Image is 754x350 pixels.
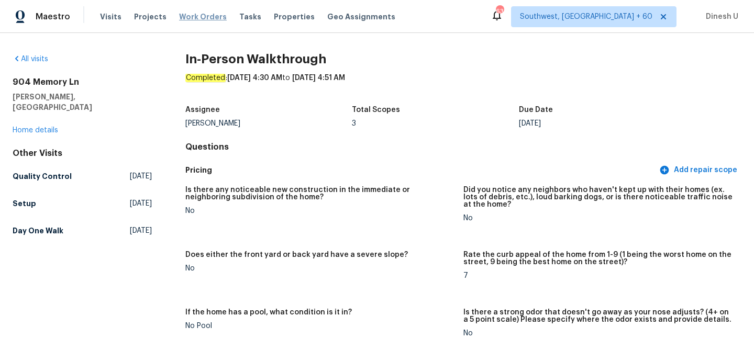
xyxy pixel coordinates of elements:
span: [DATE] [130,225,152,236]
h5: Due Date [519,106,553,114]
h5: Assignee [185,106,220,114]
div: Other Visits [13,148,152,159]
span: [DATE] 4:51 AM [292,74,345,82]
h4: Questions [185,142,741,152]
em: Completed [185,74,226,82]
div: No [463,214,733,222]
span: Maestro [36,12,70,22]
div: 632 [496,6,503,17]
a: Day One Walk[DATE] [13,221,152,240]
span: Projects [134,12,167,22]
h5: Quality Control [13,171,72,182]
a: Home details [13,127,58,134]
h5: [PERSON_NAME], [GEOGRAPHIC_DATA] [13,92,152,112]
a: Quality Control[DATE] [13,167,152,186]
h5: If the home has a pool, what condition is it in? [185,309,352,316]
h5: Total Scopes [352,106,400,114]
h5: Day One Walk [13,225,63,236]
div: : to [185,73,741,100]
span: [DATE] [130,198,152,209]
div: 3 [352,120,519,127]
div: No [463,330,733,337]
span: Properties [274,12,315,22]
div: No [185,207,455,214]
h2: 904 Memory Ln [13,77,152,87]
span: [DATE] [130,171,152,182]
div: [DATE] [519,120,686,127]
h5: Is there any noticeable new construction in the immediate or neighboring subdivision of the home? [185,186,455,201]
span: Work Orders [179,12,227,22]
h5: Is there a strong odor that doesn't go away as your nose adjusts? (4+ on a 5 point scale) Please ... [463,309,733,323]
div: No [185,265,455,272]
span: Tasks [239,13,261,20]
h5: Does either the front yard or back yard have a severe slope? [185,251,408,258]
button: Add repair scope [657,161,741,180]
a: Setup[DATE] [13,194,152,213]
span: Southwest, [GEOGRAPHIC_DATA] + 60 [520,12,652,22]
div: [PERSON_NAME] [185,120,352,127]
h5: Setup [13,198,36,209]
span: Geo Assignments [327,12,395,22]
h5: Did you notice any neighbors who haven't kept up with their homes (ex. lots of debris, etc.), lou... [463,186,733,208]
span: Visits [100,12,121,22]
span: Dinesh U [702,12,738,22]
div: No Pool [185,322,455,330]
a: All visits [13,55,48,63]
span: [DATE] 4:30 AM [227,74,282,82]
h5: Pricing [185,165,657,176]
span: Add repair scope [661,164,737,177]
h5: Rate the curb appeal of the home from 1-9 (1 being the worst home on the street, 9 being the best... [463,251,733,266]
div: 7 [463,272,733,279]
h2: In-Person Walkthrough [185,54,741,64]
